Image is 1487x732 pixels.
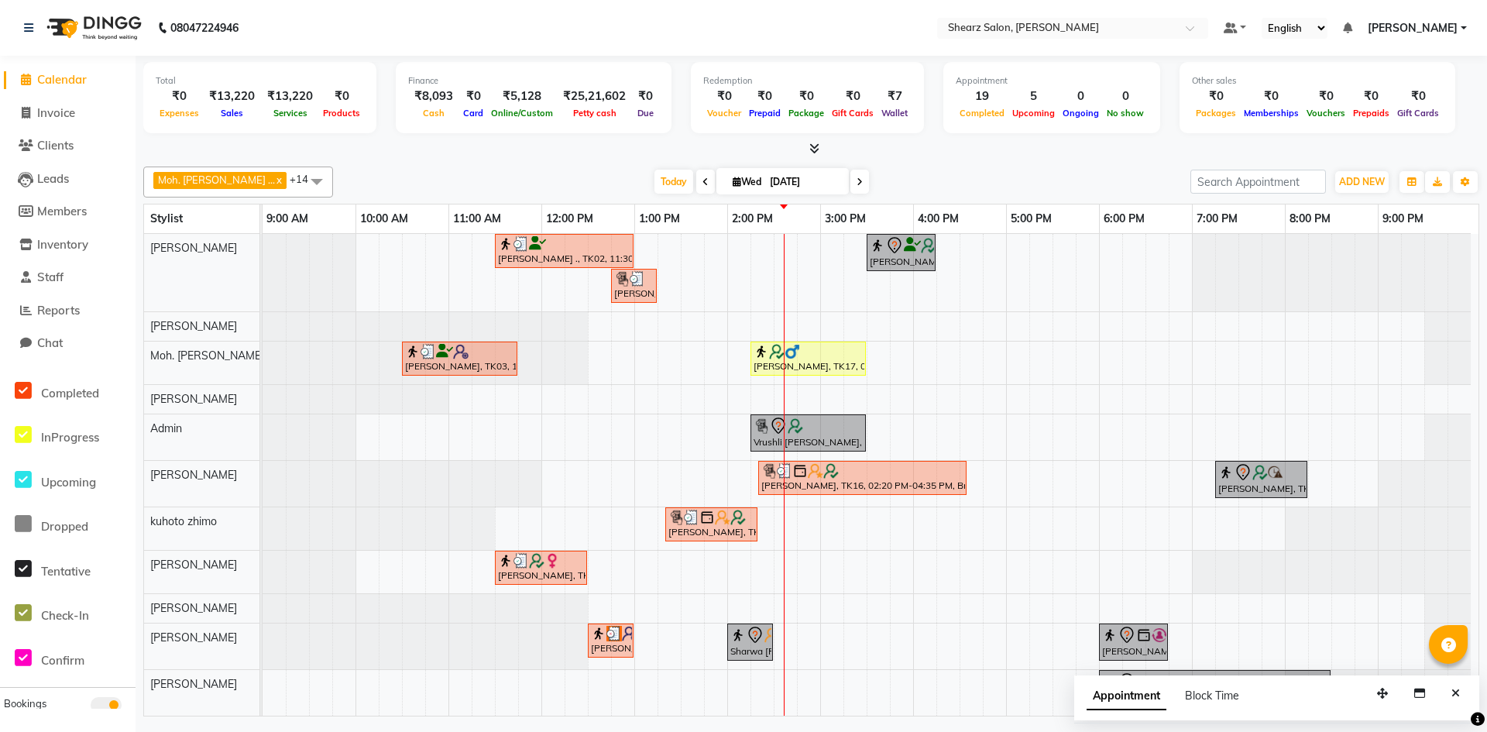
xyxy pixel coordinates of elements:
span: Members [37,204,87,218]
a: Leads [4,170,132,188]
span: Completed [956,108,1008,119]
div: Redemption [703,74,912,88]
input: Search Appointment [1190,170,1326,194]
span: Wallet [877,108,912,119]
span: Voucher [703,108,745,119]
div: [PERSON_NAME], TK16, 01:20 PM-02:20 PM, Signature pedicure [667,510,756,539]
span: Sales [217,108,247,119]
a: 6:00 PM [1100,208,1149,230]
a: 11:00 AM [449,208,505,230]
a: 2:00 PM [728,208,777,230]
div: 0 [1059,88,1103,105]
span: Admin [150,421,182,435]
div: [PERSON_NAME] ., TK02, 11:30 AM-01:00 PM, Source marine dry & dehydrated skin facial [496,236,632,266]
span: Card [459,108,487,119]
div: ₹8,093 [408,88,459,105]
a: Calendar [4,71,132,89]
a: 8:00 PM [1286,208,1334,230]
a: 5:00 PM [1007,208,1056,230]
a: Invoice [4,105,132,122]
span: Packages [1192,108,1240,119]
span: Online/Custom [487,108,557,119]
div: ₹25,21,602 [557,88,632,105]
a: x [275,174,282,186]
a: 12:00 PM [542,208,597,230]
span: Upcoming [41,475,96,490]
iframe: chat widget [1422,670,1472,717]
span: Vouchers [1303,108,1349,119]
div: ₹0 [1303,88,1349,105]
a: Staff [4,269,132,287]
span: Today [654,170,693,194]
span: Gift Cards [1393,108,1443,119]
div: ₹0 [1393,88,1443,105]
a: 1:00 PM [635,208,684,230]
div: [PERSON_NAME], TK12, 07:15 PM-08:15 PM, Cirepil Roll On Wax [1217,463,1306,496]
div: ₹0 [1192,88,1240,105]
span: [PERSON_NAME] [150,241,237,255]
b: 08047224946 [170,6,239,50]
span: No show [1103,108,1148,119]
span: +14 [290,173,320,185]
a: Clients [4,137,132,155]
span: kuhoto zhimo [150,514,217,528]
a: 10:00 AM [356,208,412,230]
div: Vrushli [PERSON_NAME], TK01, 02:15 PM-03:30 PM, Full Back Massage [752,417,864,449]
a: Reports [4,302,132,320]
span: ADD NEW [1339,176,1385,187]
div: ₹0 [319,88,364,105]
span: [PERSON_NAME] [150,601,237,615]
span: Invoice [37,105,75,120]
div: 19 [956,88,1008,105]
span: [PERSON_NAME] [150,677,237,691]
span: Products [319,108,364,119]
div: Other sales [1192,74,1443,88]
div: Finance [408,74,659,88]
div: ₹13,220 [261,88,319,105]
a: Members [4,203,132,221]
span: Memberships [1240,108,1303,119]
span: Upcoming [1008,108,1059,119]
span: Package [785,108,828,119]
div: ₹0 [828,88,877,105]
div: Total [156,74,364,88]
span: Dropped [41,519,88,534]
a: Inventory [4,236,132,254]
input: 2025-09-03 [765,170,843,194]
span: Stylist [150,211,183,225]
div: 0 [1103,88,1148,105]
a: 7:00 PM [1193,208,1241,230]
span: Expenses [156,108,203,119]
span: Check-In [41,608,89,623]
div: ₹0 [745,88,785,105]
div: ₹5,128 [487,88,557,105]
div: Appointment [956,74,1148,88]
img: logo [39,6,146,50]
span: Calendar [37,72,87,87]
span: Moh. [PERSON_NAME] ... [150,349,274,363]
div: ₹0 [459,88,487,105]
span: Confirm [41,653,84,668]
a: 9:00 PM [1379,208,1427,230]
span: Reports [37,303,80,318]
span: Gift Cards [828,108,877,119]
div: ₹13,220 [203,88,261,105]
div: [PERSON_NAME] sir, TK10, 12:30 PM-01:00 PM, Shave / trim [589,626,632,655]
a: 9:00 AM [263,208,312,230]
span: Bookings [4,697,46,710]
a: 3:00 PM [821,208,870,230]
span: [PERSON_NAME] [150,631,237,644]
span: Clients [37,138,74,153]
span: Due [634,108,658,119]
span: [PERSON_NAME] [150,392,237,406]
span: Cash [419,108,448,119]
span: [PERSON_NAME] [150,319,237,333]
button: ADD NEW [1335,171,1389,193]
span: Appointment [1087,682,1166,710]
span: Inventory [37,237,88,252]
div: [PERSON_NAME], TK17, 03:30 PM-04:15 PM, Thalgo Cleanup [868,236,934,269]
span: Staff [37,270,64,284]
span: Tentative [41,564,91,579]
div: [PERSON_NAME], TK03, 10:30 AM-11:45 AM, Sr. women hair cut,Additional Loreal Hair Wash - [DEMOGRA... [404,344,516,373]
a: 4:00 PM [914,208,963,230]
